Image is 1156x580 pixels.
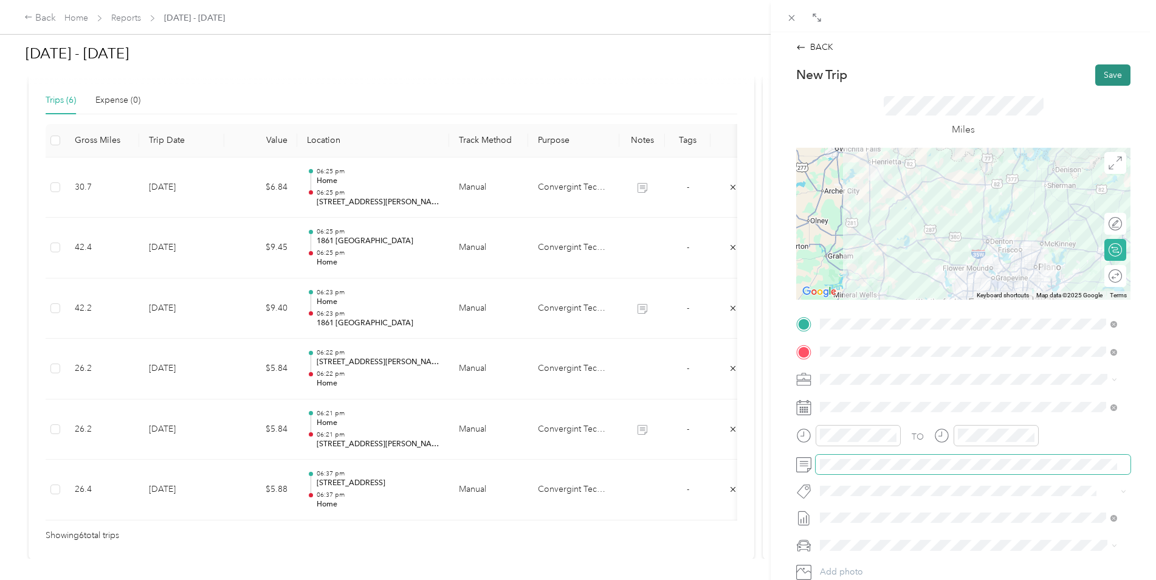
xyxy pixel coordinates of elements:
[1088,512,1156,580] iframe: Everlance-gr Chat Button Frame
[799,284,839,300] img: Google
[912,430,924,443] div: TO
[796,66,847,83] p: New Trip
[977,291,1029,300] button: Keyboard shortcuts
[799,284,839,300] a: Open this area in Google Maps (opens a new window)
[796,41,833,54] div: BACK
[1110,292,1127,299] a: Terms (opens in new tab)
[1036,292,1103,299] span: Map data ©2025 Google
[952,122,975,137] p: Miles
[1095,64,1130,86] button: Save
